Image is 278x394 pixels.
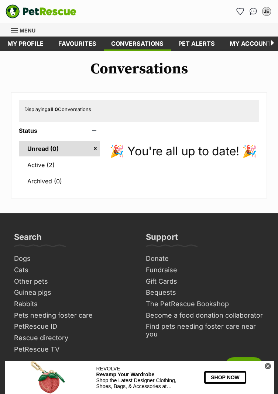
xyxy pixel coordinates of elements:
a: Gift Cards [143,276,267,287]
a: Active (2) [19,157,100,173]
a: conversations [104,37,171,51]
a: Dogs [11,253,135,265]
a: Fundraise [143,265,267,276]
button: SHOP NOW [199,10,241,23]
a: Pets needing foster care [11,310,135,321]
a: Bequests [143,287,267,298]
a: Archived (0) [19,173,100,189]
h3: Search [14,232,42,246]
a: PetRescue TV [11,344,135,355]
a: PetRescue [6,4,76,18]
span: Displaying Conversations [24,106,91,112]
a: Rescue directory [11,332,135,344]
a: Rabbits [11,298,135,310]
div: REVOLVE [92,5,178,11]
header: Status [19,127,100,134]
a: Favourites [234,6,246,17]
div: JE [263,8,270,15]
a: Cats [11,265,135,276]
a: Menu [11,23,41,37]
span: Menu [20,27,35,34]
img: chat-41dd97257d64d25036548639549fe6c8038ab92f7586957e7f3b1b290dea8141.svg [250,8,257,15]
a: Other pets [11,276,135,287]
strong: all 0 [48,106,58,112]
img: logo-e224e6f780fb5917bec1dbf3a21bbac754714ae5b6737aabdf751b685950b380.svg [6,4,76,18]
a: Favourites [51,37,104,51]
a: Donate [143,253,267,265]
a: The PetRescue Bookshop [143,298,267,310]
a: Find pets needing foster care near you [143,321,267,340]
p: 🎉 You're all up to date! 🎉 [107,142,259,160]
a: Pet alerts [171,37,222,51]
a: Guinea pigs [11,287,135,298]
a: PetRescue ID [11,321,135,332]
h3: Support [146,232,178,246]
ul: Account quick links [234,6,272,17]
a: Conversations [247,6,259,17]
div: Revamp Your Wardrobe [92,11,178,17]
a: Become a food donation collaborator [143,310,267,321]
iframe: Help Scout Beacon - Open [225,357,263,379]
button: My account [261,6,272,17]
div: Shop the Latest Designer Clothing, Shoes, Bags, & Accessories at REVOLVE [92,17,178,28]
a: Unread (0) [19,141,100,156]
